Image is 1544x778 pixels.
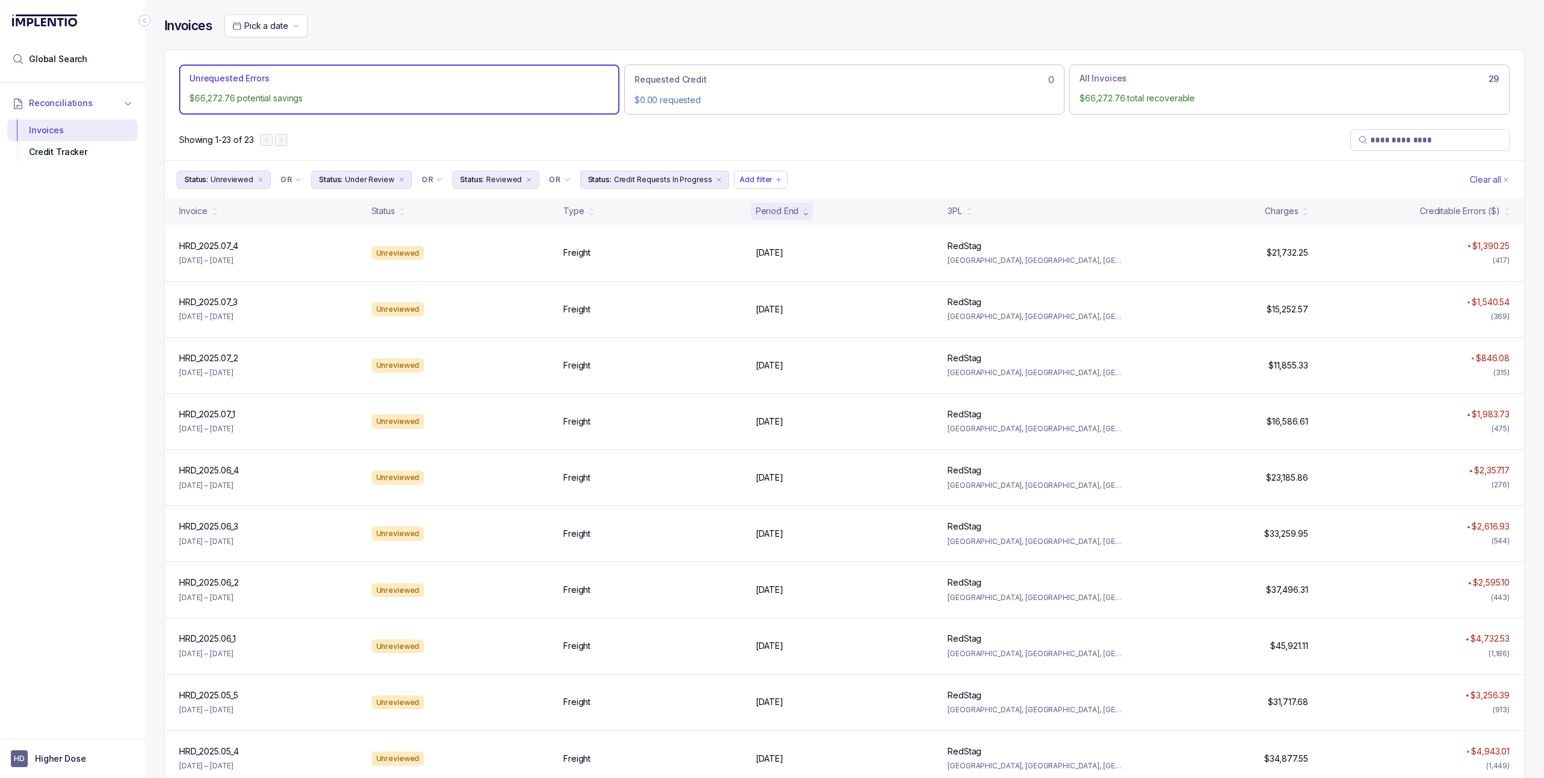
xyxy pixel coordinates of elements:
li: Filter Chip Unreviewed [177,171,271,189]
button: Filter Chip Add filter [734,171,788,189]
p: RedStag [948,296,981,308]
p: Add filter [739,174,773,186]
search: Date Range Picker [232,20,288,32]
p: $4,732.53 [1470,633,1510,645]
p: [DATE] – [DATE] [179,536,233,548]
p: [DATE] – [DATE] [179,423,233,435]
div: remove content [714,175,724,185]
p: HRD_2025.07_3 [179,296,238,308]
p: [DATE] – [DATE] [179,704,233,716]
p: [GEOGRAPHIC_DATA], [GEOGRAPHIC_DATA], [GEOGRAPHIC_DATA], [GEOGRAPHIC_DATA] (SWT1) [948,367,1125,379]
p: $3,256.39 [1470,689,1510,701]
p: Unreviewed [210,174,253,186]
div: (1,186) [1489,648,1510,660]
p: RedStag [948,745,981,757]
p: Freight [563,753,590,765]
img: red pointer upwards [1466,750,1470,753]
p: $1,540.54 [1472,296,1510,308]
p: [DATE] – [DATE] [179,479,233,492]
p: $846.08 [1476,352,1510,364]
p: HRD_2025.06_2 [179,577,239,589]
img: red pointer upwards [1468,581,1472,584]
h4: Invoices [164,17,212,34]
button: Filter Chip Reviewed [452,171,539,189]
p: [DATE] [756,472,783,484]
p: [GEOGRAPHIC_DATA], [GEOGRAPHIC_DATA], [GEOGRAPHIC_DATA], [GEOGRAPHIC_DATA] (SWT1) [948,479,1125,492]
div: Charges [1265,205,1298,217]
p: Status: [460,174,484,186]
p: [GEOGRAPHIC_DATA], [GEOGRAPHIC_DATA], [GEOGRAPHIC_DATA], [GEOGRAPHIC_DATA] (SWT1) [948,760,1125,772]
p: $2,357.17 [1474,464,1510,476]
p: Freight [563,359,590,372]
div: (276) [1492,479,1510,491]
p: Credit Requests In Progress [614,174,712,186]
p: Status: [319,174,343,186]
img: red pointer upwards [1471,357,1475,360]
li: Filter Chip Connector undefined [422,175,443,185]
p: RedStag [948,633,981,645]
span: Reconciliations [29,97,93,109]
div: (475) [1492,423,1510,435]
h6: 29 [1489,74,1499,84]
div: remove content [256,175,265,185]
div: Unreviewed [372,639,425,654]
div: Remaining page entries [179,134,253,146]
div: Unreviewed [372,302,425,317]
div: Unreviewed [372,527,425,541]
div: remove content [397,175,407,185]
li: Filter Chip Credit Requests In Progress [580,171,730,189]
p: HRD_2025.07_1 [179,408,235,420]
div: Invoice [179,205,207,217]
p: $66,272.76 total recoverable [1080,92,1499,104]
div: Unreviewed [372,358,425,373]
div: Collapse Icon [138,13,152,28]
p: $34,877.55 [1264,753,1308,765]
p: $0.00 requested [634,94,1054,106]
p: HRD_2025.05_5 [179,689,238,701]
p: Unrequested Errors [189,72,269,84]
button: Date Range Picker [224,14,308,37]
div: Unreviewed [372,470,425,485]
p: RedStag [948,240,981,252]
p: [GEOGRAPHIC_DATA], [GEOGRAPHIC_DATA], [GEOGRAPHIC_DATA], [GEOGRAPHIC_DATA] (SWT1) [948,592,1125,604]
li: Filter Chip Under Review [311,171,412,189]
p: [GEOGRAPHIC_DATA], [GEOGRAPHIC_DATA], [GEOGRAPHIC_DATA], [GEOGRAPHIC_DATA] (SWT1) [948,423,1125,435]
div: (1,449) [1486,760,1510,772]
button: Filter Chip Connector undefined [417,171,448,188]
div: 0 [634,72,1054,87]
div: (544) [1492,535,1510,547]
img: red pointer upwards [1467,244,1471,247]
div: Invoices [17,119,128,141]
div: Unreviewed [372,695,425,710]
p: $16,586.61 [1267,416,1308,428]
p: Clear all [1470,174,1501,186]
p: RedStag [948,408,981,420]
p: [DATE] – [DATE] [179,255,233,267]
p: Freight [563,247,590,259]
p: $2,616.93 [1472,520,1510,533]
div: (315) [1493,367,1510,379]
p: $23,185.86 [1266,472,1308,484]
p: $11,855.33 [1268,359,1308,372]
div: Type [563,205,584,217]
button: Clear Filters [1467,171,1512,189]
span: Global Search [29,53,87,65]
p: [DATE] [756,584,783,596]
p: $45,921.11 [1270,640,1308,652]
p: [DATE] [756,303,783,315]
img: red pointer upwards [1469,469,1473,472]
div: Status [372,205,395,217]
p: Freight [563,416,590,428]
img: red pointer upwards [1467,525,1470,528]
p: HRD_2025.06_3 [179,520,238,533]
p: Freight [563,696,590,708]
p: $2,595.10 [1473,577,1510,589]
button: User initialsHigher Dose [11,750,134,767]
div: Unreviewed [372,414,425,429]
div: Creditable Errors ($) [1420,205,1500,217]
p: [DATE] – [DATE] [179,760,233,772]
button: Filter Chip Connector undefined [544,171,575,188]
p: HRD_2025.06_4 [179,464,239,476]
